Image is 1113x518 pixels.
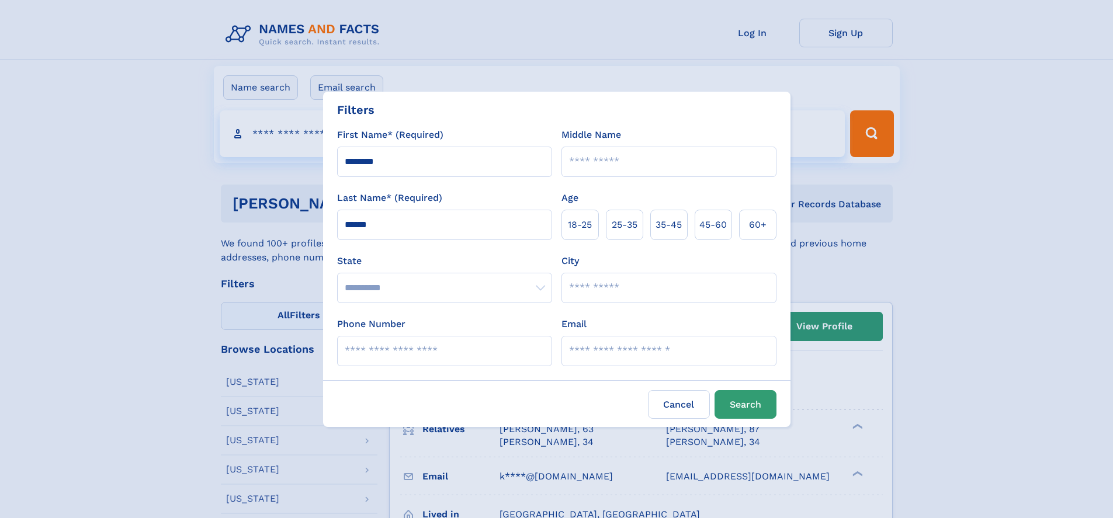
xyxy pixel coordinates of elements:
label: Middle Name [561,128,621,142]
span: 60+ [749,218,767,232]
label: Email [561,317,587,331]
label: Last Name* (Required) [337,191,442,205]
label: City [561,254,579,268]
label: Phone Number [337,317,405,331]
label: Age [561,191,578,205]
label: State [337,254,552,268]
div: Filters [337,101,375,119]
label: First Name* (Required) [337,128,443,142]
span: 18‑25 [568,218,592,232]
span: 25‑35 [612,218,637,232]
label: Cancel [648,390,710,419]
span: 45‑60 [699,218,727,232]
button: Search [715,390,776,419]
span: 35‑45 [656,218,682,232]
